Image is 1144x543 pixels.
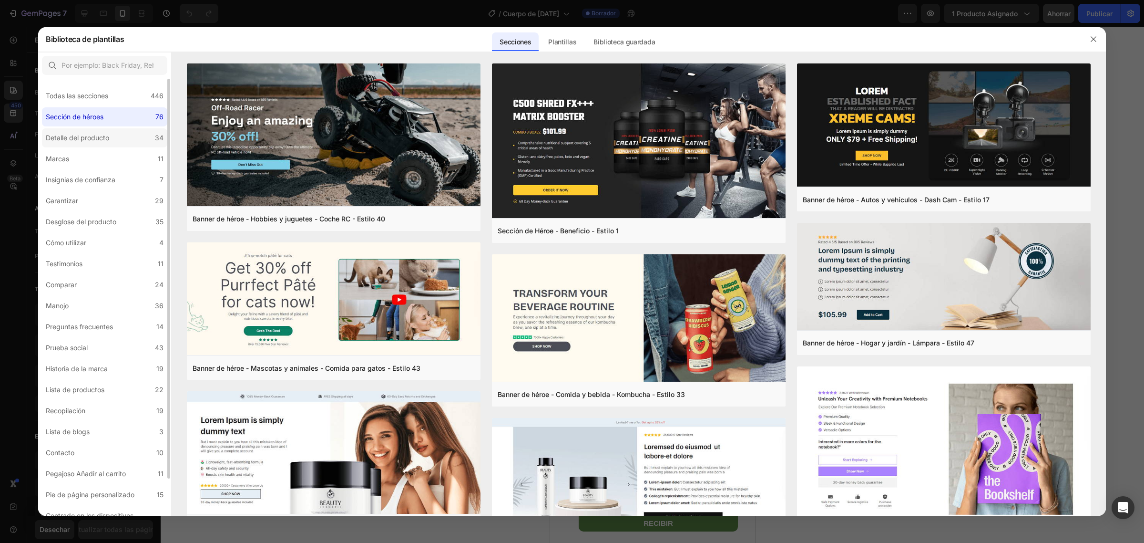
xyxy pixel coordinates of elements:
[15,25,27,36] button: Carousel Back Arrow
[492,254,786,384] img: hr33.png
[155,302,163,310] font: 36
[548,38,576,46] font: Plantillas
[46,491,134,499] font: Pie de página personalizado
[155,344,163,352] font: 43
[6,267,134,275] span: ¡Por tiempo limitado! Aprovecha esta oferta
[46,113,103,121] font: Sección de héroes
[155,281,163,289] font: 24
[193,364,420,372] font: Banner de héroe - Mascotas y animales - Comida para gatos - Estilo 43
[46,512,133,531] font: Centrado en los dispositivos móviles
[15,165,27,176] button: Carousel Next Arrow
[6,329,93,337] span: 🎄 Decora en 30 segundos
[46,323,113,331] font: Preguntas frecuentes
[151,92,163,100] font: 446
[159,239,163,247] font: 4
[158,155,163,163] font: 11
[157,491,163,499] font: 15
[797,223,1091,332] img: hr47.png
[155,386,163,394] font: 22
[797,366,1091,532] img: hr38.png
[159,428,163,436] font: 3
[46,470,126,478] font: Pegajoso Añadir al carrito
[156,365,163,373] font: 19
[6,222,55,230] span: Edición Limitada
[1112,496,1134,519] div: Abrir Intercom Messenger
[158,260,163,268] font: 11
[6,251,102,259] strong: ¡CORRE QUE SE ACABA!🔥
[14,285,48,292] strong: HOT SALE
[87,447,137,457] div: Kaching Bundles
[492,418,786,542] img: hr20.png
[6,382,117,390] span: 🎄Diseños únicos y encantadores.
[46,344,88,352] font: Prueba social
[187,63,480,208] img: hr40.png
[46,239,86,247] font: Cómo utilizar
[92,402,113,409] legend: Diseño
[46,92,108,100] font: Todas las secciones
[42,56,167,75] input: Por ejemplo: Black Friday, Rebajas, etc.
[155,218,163,226] font: 35
[6,267,199,284] p: !Hasta agotar existencias!
[6,285,48,292] span: 🔖
[156,323,163,331] font: 14
[46,134,109,142] font: Detalle del producto
[492,63,786,220] img: hr1.png
[6,364,151,372] span: 🎄 Tela [PERSON_NAME] suave y resistente
[797,63,1091,188] img: hr17.png
[156,449,163,457] font: 10
[193,215,385,223] font: Banner de héroe - Hobbies y juguetes - Coche RC - Estilo 40
[29,476,188,505] button: <p><span style="font-size:15px;">OBTENER OFERTA Y PAGAR AL RECIBIR</span></p>
[46,176,115,184] font: Insignias de confianza
[46,281,77,289] font: Comparar
[46,407,85,415] font: Recopilación
[158,470,163,478] font: 11
[46,386,104,394] font: Lista de productos
[593,38,655,46] font: Biblioteca guardada
[500,38,531,46] font: Secciones
[6,347,145,355] span: 🎄 Se adapta a puertas estándar (2m x 1m)
[44,235,150,242] u: Clasificado 4,7 estrellas (217 reseñas)
[46,218,116,226] font: Desglose del producto
[46,302,69,310] font: Manojo
[61,5,136,14] span: iPhone 15 Pro Max ( 430 px)
[53,480,163,501] span: OBTENER OFERTA Y PAGAR AL RECIBIR
[187,242,480,357] img: hr43.png
[46,155,69,163] font: Marcas
[46,260,82,268] font: Testimonios
[156,407,163,415] font: 19
[46,449,74,457] font: Contacto
[46,34,124,44] font: Biblioteca de plantillas
[498,227,619,235] font: Sección de Héroe - Beneficio - Estilo 1
[155,134,163,142] font: 34
[803,196,990,204] font: Banner de héroe - Autos y vehículos - Dash Cam - Estilo 17
[498,390,685,398] font: Banner de héroe - Comida y bebida - Kombucha - Estilo 33
[60,441,144,464] button: Kaching Bundles
[160,176,163,184] font: 7
[46,428,90,436] font: Lista de blogs
[187,391,480,516] img: hr21.png
[46,365,108,373] font: Historia de la marca
[68,447,79,459] img: KachingBundles.png
[6,303,199,321] strong: Fundas navideñas premium que transforman tu hogar en segundos!
[155,113,163,121] font: 76
[46,197,78,205] font: Garantizar
[803,339,974,347] font: Banner de héroe - Hogar y jardín - Lámpara - Estilo 47
[5,205,200,223] h1: Body [DATE] Individual
[155,197,163,205] font: 29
